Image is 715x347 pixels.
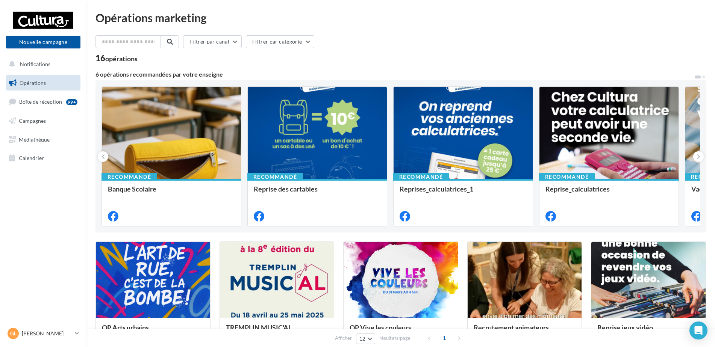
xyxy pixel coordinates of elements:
[19,155,44,161] span: Calendrier
[6,36,80,48] button: Nouvelle campagne
[95,12,706,23] div: Opérations marketing
[102,324,204,339] div: OP Arts urbains
[22,330,72,337] p: [PERSON_NAME]
[5,132,82,148] a: Médiathèque
[247,173,303,181] div: Recommandé
[5,75,82,91] a: Opérations
[226,324,328,339] div: TREMPLIN MUSIC'AL
[545,185,673,200] div: Reprise_calculatrices
[474,324,576,339] div: Recrutement animateurs
[350,324,452,339] div: OP Vive les couleurs
[539,173,595,181] div: Recommandé
[5,94,82,110] a: Boîte de réception99+
[105,55,138,62] div: opérations
[10,330,17,337] span: GL
[335,335,352,342] span: Afficher
[5,150,82,166] a: Calendrier
[400,185,527,200] div: Reprises_calculatrices_1
[19,136,50,142] span: Médiathèque
[5,113,82,129] a: Campagnes
[183,35,242,48] button: Filtrer par canal
[5,56,79,72] button: Notifications
[20,80,46,86] span: Opérations
[246,35,314,48] button: Filtrer par catégorie
[19,118,46,124] span: Campagnes
[379,335,411,342] span: résultats/page
[356,333,375,344] button: 12
[438,332,450,344] span: 1
[689,321,707,339] div: Open Intercom Messenger
[393,173,449,181] div: Recommandé
[6,326,80,341] a: GL [PERSON_NAME]
[108,185,235,200] div: Banque Scolaire
[19,98,62,105] span: Boîte de réception
[20,61,50,67] span: Notifications
[95,54,138,62] div: 16
[66,99,77,105] div: 99+
[597,324,700,339] div: Reprise jeux vidéo
[254,185,381,200] div: Reprise des cartables
[101,173,157,181] div: Recommandé
[95,71,694,77] div: 6 opérations recommandées par votre enseigne
[359,336,366,342] span: 12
